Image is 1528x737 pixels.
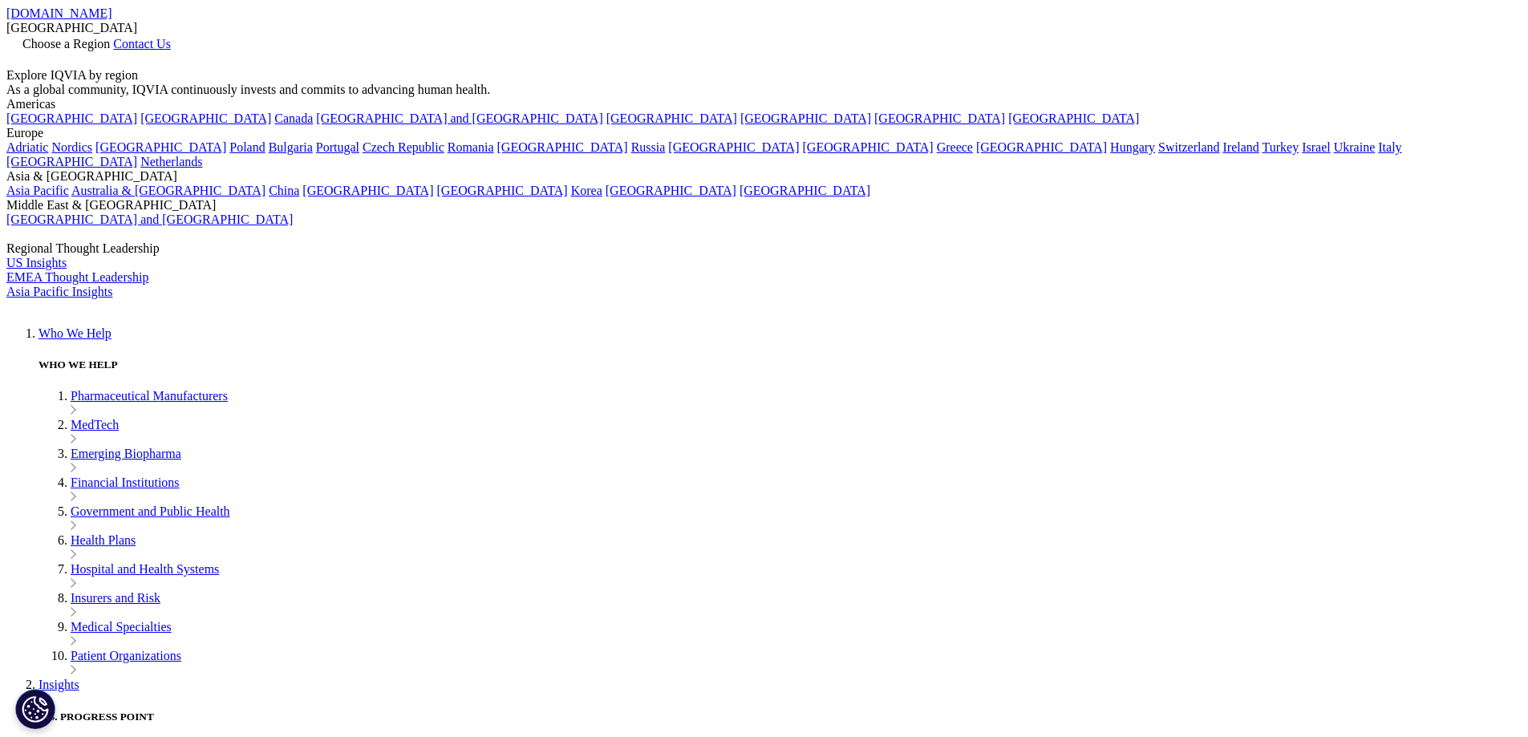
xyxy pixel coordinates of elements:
[976,140,1107,154] a: [GEOGRAPHIC_DATA]
[6,97,1522,111] div: Americas
[113,37,171,51] a: Contact Us
[39,358,1522,371] h5: WHO WE HELP
[316,111,602,125] a: [GEOGRAPHIC_DATA] and [GEOGRAPHIC_DATA]
[874,111,1005,125] a: [GEOGRAPHIC_DATA]
[39,326,111,340] a: Who We Help
[1263,140,1299,154] a: Turkey
[740,111,871,125] a: [GEOGRAPHIC_DATA]
[6,184,69,197] a: Asia Pacific
[1378,140,1401,154] a: Italy
[316,140,359,154] a: Portugal
[363,140,444,154] a: Czech Republic
[606,111,737,125] a: [GEOGRAPHIC_DATA]
[71,184,265,197] a: Australia & [GEOGRAPHIC_DATA]
[6,83,1522,97] div: As a global community, IQVIA continuously invests and commits to advancing human health.
[274,111,313,125] a: Canada
[740,184,870,197] a: [GEOGRAPHIC_DATA]
[39,678,79,691] a: Insights
[668,140,799,154] a: [GEOGRAPHIC_DATA]
[6,111,137,125] a: [GEOGRAPHIC_DATA]
[6,198,1522,213] div: Middle East & [GEOGRAPHIC_DATA]
[6,270,148,284] a: EMEA Thought Leadership
[6,285,112,298] a: Asia Pacific Insights
[6,169,1522,184] div: Asia & [GEOGRAPHIC_DATA]
[437,184,568,197] a: [GEOGRAPHIC_DATA]
[606,184,736,197] a: [GEOGRAPHIC_DATA]
[302,184,433,197] a: [GEOGRAPHIC_DATA]
[71,533,136,547] a: Health Plans
[71,389,228,403] a: Pharmaceutical Manufacturers
[39,711,1522,723] h5: U.S. PROGRESS POINT
[51,140,92,154] a: Nordics
[229,140,265,154] a: Poland
[6,213,293,226] a: [GEOGRAPHIC_DATA] and [GEOGRAPHIC_DATA]
[631,140,666,154] a: Russia
[1158,140,1219,154] a: Switzerland
[6,140,48,154] a: Adriatic
[71,476,180,489] a: Financial Institutions
[140,111,271,125] a: [GEOGRAPHIC_DATA]
[497,140,628,154] a: [GEOGRAPHIC_DATA]
[71,562,219,576] a: Hospital and Health Systems
[71,649,181,662] a: Patient Organizations
[1008,111,1139,125] a: [GEOGRAPHIC_DATA]
[1334,140,1376,154] a: Ukraine
[937,140,973,154] a: Greece
[22,37,110,51] span: Choose a Region
[71,591,160,605] a: Insurers and Risk
[269,140,313,154] a: Bulgaria
[6,6,112,20] a: [DOMAIN_NAME]
[803,140,934,154] a: [GEOGRAPHIC_DATA]
[71,504,230,518] a: Government and Public Health
[71,447,181,460] a: Emerging Biopharma
[6,241,1522,256] div: Regional Thought Leadership
[571,184,602,197] a: Korea
[6,68,1522,83] div: Explore IQVIA by region
[6,155,137,168] a: [GEOGRAPHIC_DATA]
[448,140,494,154] a: Romania
[1302,140,1331,154] a: Israel
[269,184,299,197] a: China
[6,126,1522,140] div: Europe
[6,21,1522,35] div: [GEOGRAPHIC_DATA]
[95,140,226,154] a: [GEOGRAPHIC_DATA]
[140,155,202,168] a: Netherlands
[71,418,119,431] a: MedTech
[15,689,55,729] button: Cookies Settings
[1110,140,1155,154] a: Hungary
[6,256,67,269] a: US Insights
[1223,140,1259,154] a: Ireland
[71,620,172,634] a: Medical Specialties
